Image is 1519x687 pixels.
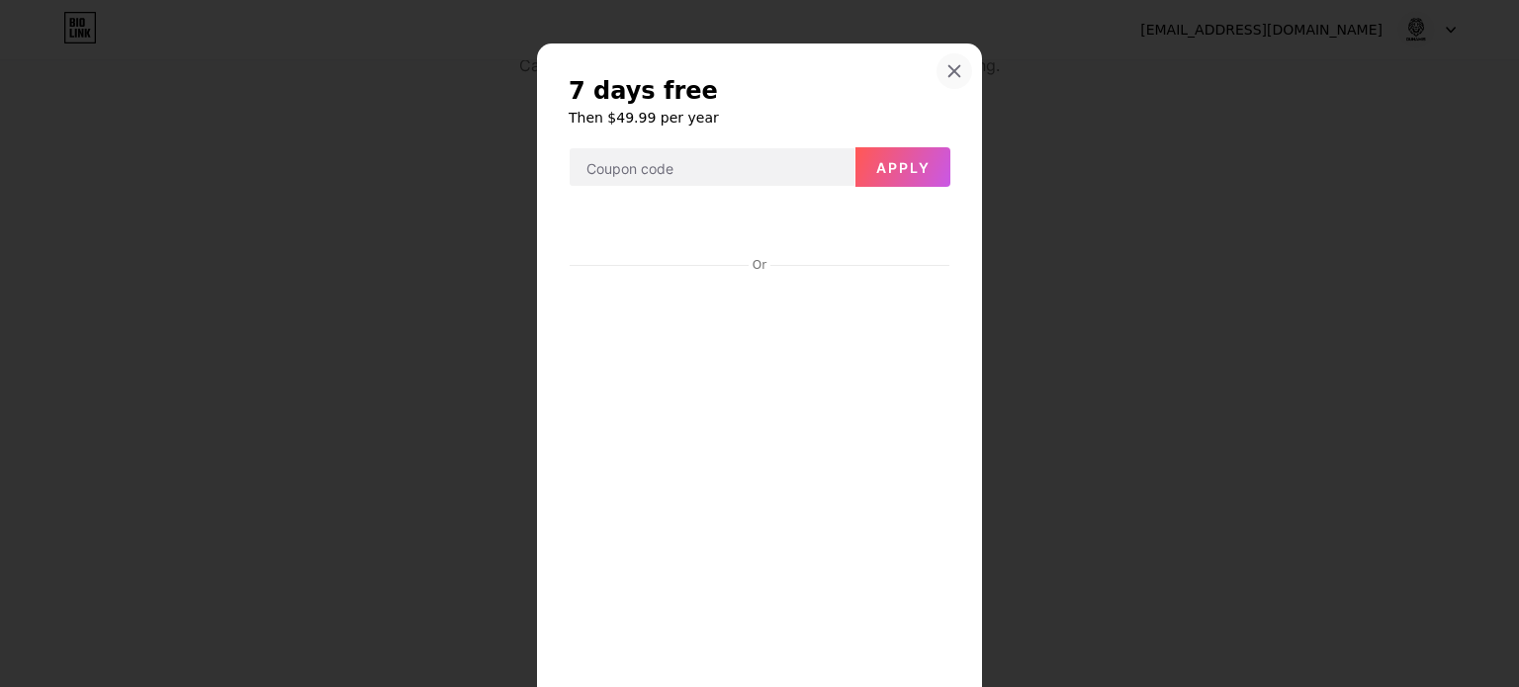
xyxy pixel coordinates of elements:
button: Apply [855,147,950,187]
span: Apply [876,159,931,176]
div: Or [749,257,770,273]
iframe: Moldura de botão de pagamento seguro [570,204,949,251]
span: 7 days free [569,75,718,107]
input: Coupon code [570,148,854,188]
h6: Then $49.99 per year [569,108,950,128]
